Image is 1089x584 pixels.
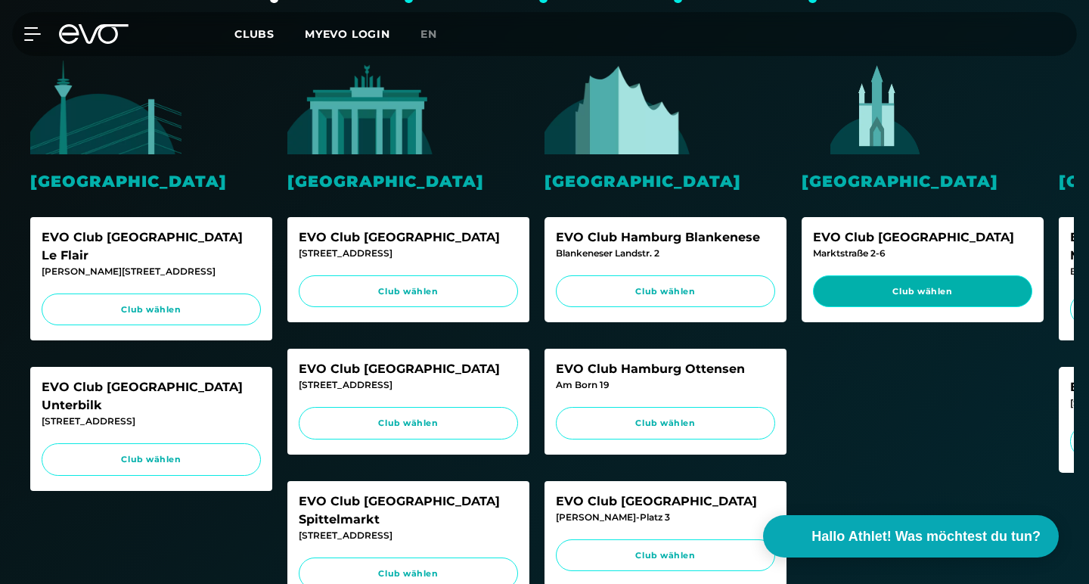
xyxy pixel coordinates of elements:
[30,169,272,193] div: [GEOGRAPHIC_DATA]
[287,169,529,193] div: [GEOGRAPHIC_DATA]
[813,275,1032,308] a: Club wählen
[299,275,518,308] a: Club wählen
[420,26,455,43] a: en
[299,529,518,542] div: [STREET_ADDRESS]
[56,303,247,316] span: Club wählen
[556,539,775,572] a: Club wählen
[305,27,390,41] a: MYEVO LOGIN
[56,453,247,466] span: Club wählen
[556,247,775,260] div: Blankeneser Landstr. 2
[556,228,775,247] div: EVO Club Hamburg Blankenese
[299,378,518,392] div: [STREET_ADDRESS]
[556,492,775,511] div: EVO Club [GEOGRAPHIC_DATA]
[299,228,518,247] div: EVO Club [GEOGRAPHIC_DATA]
[299,247,518,260] div: [STREET_ADDRESS]
[544,60,696,154] img: evofitness
[42,294,261,326] a: Club wählen
[556,275,775,308] a: Club wählen
[802,60,953,154] img: evofitness
[811,527,1041,547] span: Hallo Athlet! Was möchtest du tun?
[570,549,761,562] span: Club wählen
[813,247,1032,260] div: Marktstraße 2-6
[42,265,261,278] div: [PERSON_NAME][STREET_ADDRESS]
[234,26,305,41] a: Clubs
[420,27,437,41] span: en
[544,169,786,193] div: [GEOGRAPHIC_DATA]
[556,511,775,524] div: [PERSON_NAME]-Platz 3
[313,417,504,430] span: Club wählen
[42,415,261,428] div: [STREET_ADDRESS]
[556,360,775,378] div: EVO Club Hamburg Ottensen
[570,285,761,298] span: Club wählen
[802,169,1044,193] div: [GEOGRAPHIC_DATA]
[42,443,261,476] a: Club wählen
[313,567,504,580] span: Club wählen
[287,60,439,154] img: evofitness
[570,417,761,430] span: Club wählen
[42,378,261,415] div: EVO Club [GEOGRAPHIC_DATA] Unterbilk
[299,360,518,378] div: EVO Club [GEOGRAPHIC_DATA]
[827,285,1018,298] span: Club wählen
[30,60,181,154] img: evofitness
[234,27,275,41] span: Clubs
[763,515,1059,558] button: Hallo Athlet! Was möchtest du tun?
[556,407,775,440] a: Club wählen
[42,228,261,265] div: EVO Club [GEOGRAPHIC_DATA] Le Flair
[313,285,504,298] span: Club wählen
[299,407,518,440] a: Club wählen
[556,378,775,392] div: Am Born 19
[299,492,518,529] div: EVO Club [GEOGRAPHIC_DATA] Spittelmarkt
[813,228,1032,247] div: EVO Club [GEOGRAPHIC_DATA]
